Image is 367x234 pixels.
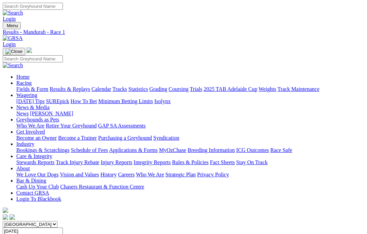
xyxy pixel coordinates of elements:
a: Who We Are [136,172,164,177]
a: Trials [190,86,202,92]
a: Become an Owner [16,135,57,141]
a: Racing [16,80,32,86]
a: Fields & Form [16,86,48,92]
a: Who We Are [16,123,45,129]
a: Purchasing a Greyhound [98,135,152,141]
a: [DATE] Tips [16,98,45,104]
div: News & Media [16,111,364,117]
a: SUREpick [46,98,69,104]
a: Track Maintenance [278,86,319,92]
a: News & Media [16,104,50,110]
a: Retire Your Greyhound [46,123,97,129]
a: Care & Integrity [16,153,52,159]
div: Greyhounds as Pets [16,123,364,129]
a: Breeding Information [188,147,235,153]
a: Weights [259,86,276,92]
a: Vision and Values [60,172,99,177]
a: Rules & Policies [172,159,209,165]
a: Chasers Restaurant & Function Centre [60,184,144,190]
a: Results - Mandurah - Race 1 [3,29,364,35]
a: Greyhounds as Pets [16,117,59,122]
a: Strategic Plan [165,172,196,177]
a: MyOzChase [159,147,186,153]
a: Careers [118,172,135,177]
img: facebook.svg [3,214,8,220]
a: Cash Up Your Club [16,184,59,190]
div: About [16,172,364,178]
a: Login [3,41,16,47]
a: Industry [16,141,34,147]
a: News [16,111,29,116]
a: Login [3,16,16,22]
input: Search [3,55,63,62]
a: Coursing [169,86,189,92]
a: GAP SA Assessments [98,123,146,129]
a: Applications & Forms [109,147,158,153]
a: Fact Sheets [210,159,235,165]
span: Menu [7,23,18,28]
img: logo-grsa-white.png [3,208,8,213]
a: Injury Reports [101,159,132,165]
a: Results & Replays [50,86,90,92]
a: Privacy Policy [197,172,229,177]
a: Bar & Dining [16,178,46,183]
a: Calendar [91,86,111,92]
div: Care & Integrity [16,159,364,165]
a: Wagering [16,92,37,98]
div: Bar & Dining [16,184,364,190]
a: Bookings & Scratchings [16,147,69,153]
a: How To Bet [71,98,97,104]
a: Integrity Reports [134,159,171,165]
a: Minimum Betting Limits [98,98,153,104]
a: Tracks [112,86,127,92]
a: Get Involved [16,129,45,135]
a: Contact GRSA [16,190,49,196]
img: Search [3,62,23,69]
div: Racing [16,86,364,92]
a: We Love Our Dogs [16,172,58,177]
a: Grading [150,86,167,92]
a: ICG Outcomes [236,147,269,153]
a: Home [16,74,30,80]
a: Schedule of Fees [71,147,108,153]
button: Toggle navigation [3,22,21,29]
a: Stay On Track [236,159,267,165]
img: logo-grsa-white.png [27,47,32,53]
a: Statistics [128,86,148,92]
div: Industry [16,147,364,153]
a: Syndication [153,135,179,141]
a: History [100,172,117,177]
a: Stewards Reports [16,159,54,165]
img: Search [3,10,23,16]
button: Toggle navigation [3,48,25,55]
input: Search [3,3,63,10]
img: GRSA [3,35,23,41]
a: Login To Blackbook [16,196,61,202]
a: [PERSON_NAME] [30,111,73,116]
a: Race Safe [270,147,292,153]
div: Wagering [16,98,364,104]
img: Close [5,49,22,54]
a: Isolynx [154,98,171,104]
a: 2025 TAB Adelaide Cup [204,86,257,92]
div: Get Involved [16,135,364,141]
a: Become a Trainer [58,135,97,141]
a: About [16,165,30,171]
img: twitter.svg [10,214,15,220]
a: Track Injury Rebate [56,159,99,165]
